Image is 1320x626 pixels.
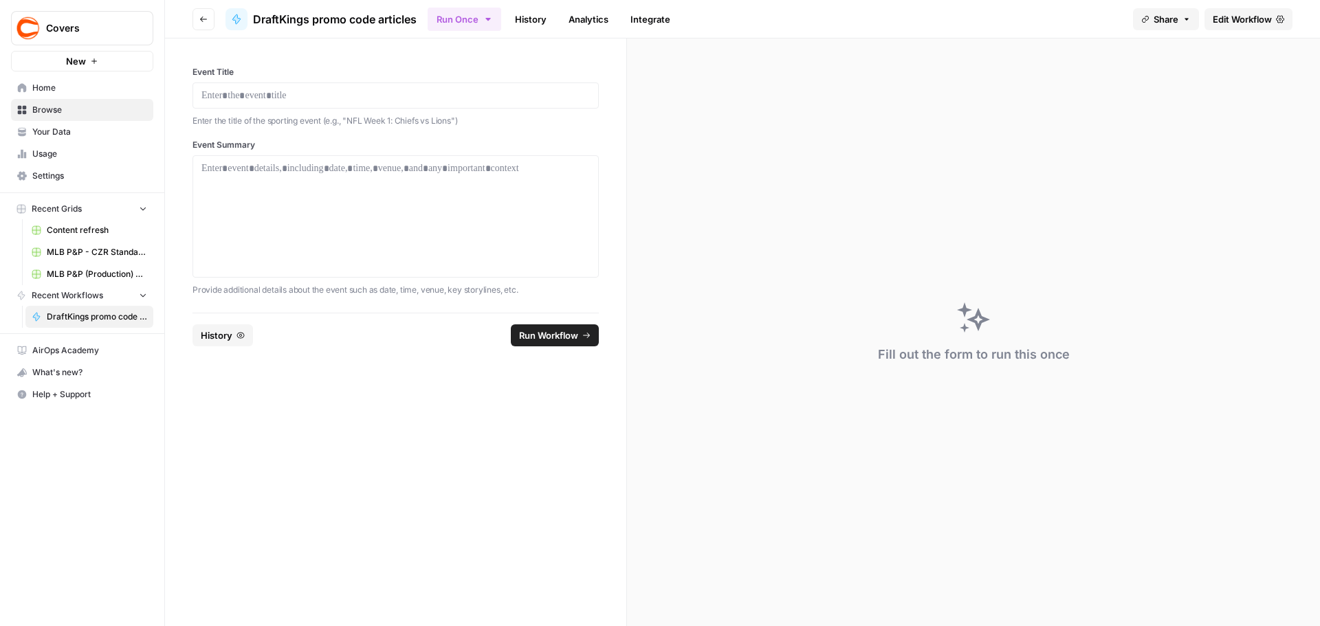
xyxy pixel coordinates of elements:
[1204,8,1292,30] a: Edit Workflow
[46,21,129,35] span: Covers
[192,66,599,78] label: Event Title
[25,263,153,285] a: MLB P&P (Production) Grid (7)
[11,77,153,99] a: Home
[11,11,153,45] button: Workspace: Covers
[253,11,417,27] span: DraftKings promo code articles
[32,388,147,401] span: Help + Support
[1133,8,1199,30] button: Share
[47,311,147,323] span: DraftKings promo code articles
[11,383,153,405] button: Help + Support
[12,362,153,383] div: What's new?
[11,285,153,306] button: Recent Workflows
[16,16,41,41] img: Covers Logo
[192,324,253,346] button: History
[47,224,147,236] span: Content refresh
[622,8,679,30] a: Integrate
[25,241,153,263] a: MLB P&P - CZR Standard (Production) Grid (3)
[192,283,599,297] p: Provide additional details about the event such as date, time, venue, key storylines, etc.
[11,199,153,219] button: Recent Grids
[560,8,617,30] a: Analytics
[519,328,578,342] span: Run Workflow
[66,54,86,68] span: New
[878,345,1070,364] div: Fill out the form to run this once
[192,139,599,151] label: Event Summary
[192,114,599,128] p: Enter the title of the sporting event (e.g., "NFL Week 1: Chiefs vs Lions")
[32,82,147,94] span: Home
[47,268,147,280] span: MLB P&P (Production) Grid (7)
[511,324,599,346] button: Run Workflow
[225,8,417,30] a: DraftKings promo code articles
[11,165,153,187] a: Settings
[32,344,147,357] span: AirOps Academy
[11,339,153,361] a: AirOps Academy
[32,170,147,182] span: Settings
[507,8,555,30] a: History
[428,8,501,31] button: Run Once
[32,104,147,116] span: Browse
[1213,12,1272,26] span: Edit Workflow
[11,361,153,383] button: What's new?
[32,203,82,215] span: Recent Grids
[11,51,153,71] button: New
[1154,12,1178,26] span: Share
[201,328,232,342] span: History
[25,219,153,241] a: Content refresh
[32,126,147,138] span: Your Data
[11,99,153,121] a: Browse
[11,121,153,143] a: Your Data
[47,246,147,258] span: MLB P&P - CZR Standard (Production) Grid (3)
[25,306,153,328] a: DraftKings promo code articles
[32,148,147,160] span: Usage
[11,143,153,165] a: Usage
[32,289,103,302] span: Recent Workflows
